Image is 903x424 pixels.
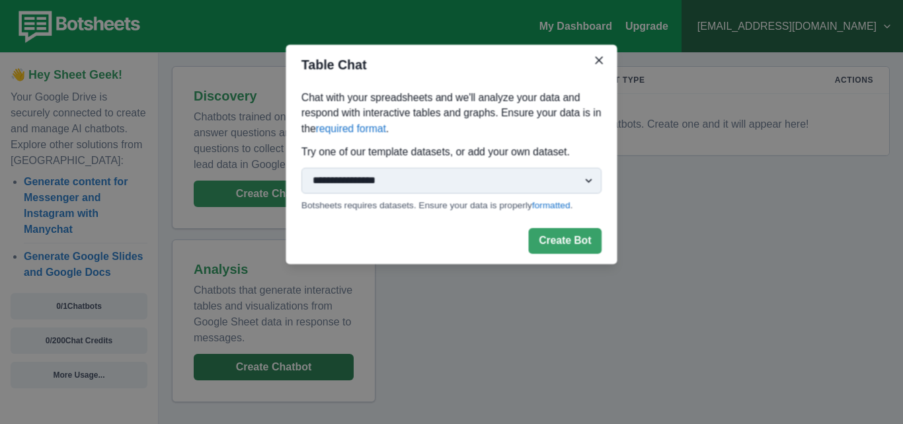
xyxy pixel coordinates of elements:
[529,228,602,254] button: Create Bot
[589,50,609,70] button: Close
[316,123,386,134] a: required format
[301,144,602,159] p: Try one of our template datasets, or add your own dataset.
[286,45,617,85] header: Table Chat
[301,90,602,136] p: Chat with your spreadsheets and we'll analyze your data and respond with interactive tables and g...
[532,200,570,211] a: formatted
[301,199,602,213] p: Botsheets requires datasets. Ensure your data is properly .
